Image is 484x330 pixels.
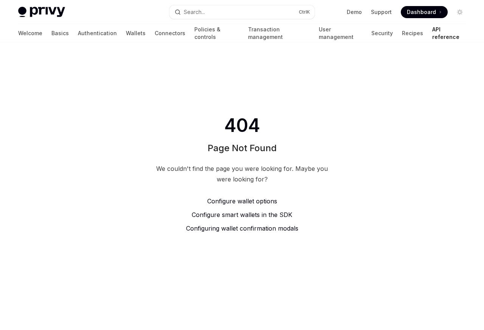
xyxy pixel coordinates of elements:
[432,24,466,42] a: API reference
[184,8,205,17] div: Search...
[153,163,331,184] div: We couldn't find the page you were looking for. Maybe you were looking for?
[169,5,315,19] button: Open search
[207,197,277,205] span: Configure wallet options
[51,24,69,42] a: Basics
[402,24,423,42] a: Recipes
[186,225,298,232] span: Configuring wallet confirmation modals
[401,6,448,18] a: Dashboard
[126,24,146,42] a: Wallets
[78,24,117,42] a: Authentication
[371,24,393,42] a: Security
[319,24,363,42] a: User management
[347,8,362,16] a: Demo
[371,8,392,16] a: Support
[153,197,331,206] a: Configure wallet options
[153,224,331,233] a: Configuring wallet confirmation modals
[155,24,185,42] a: Connectors
[223,115,262,136] span: 404
[299,9,310,15] span: Ctrl K
[248,24,310,42] a: Transaction management
[208,142,277,154] h1: Page Not Found
[18,7,65,17] img: light logo
[18,24,42,42] a: Welcome
[194,24,239,42] a: Policies & controls
[153,210,331,219] a: Configure smart wallets in the SDK
[407,8,436,16] span: Dashboard
[192,211,292,218] span: Configure smart wallets in the SDK
[454,6,466,18] button: Toggle dark mode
